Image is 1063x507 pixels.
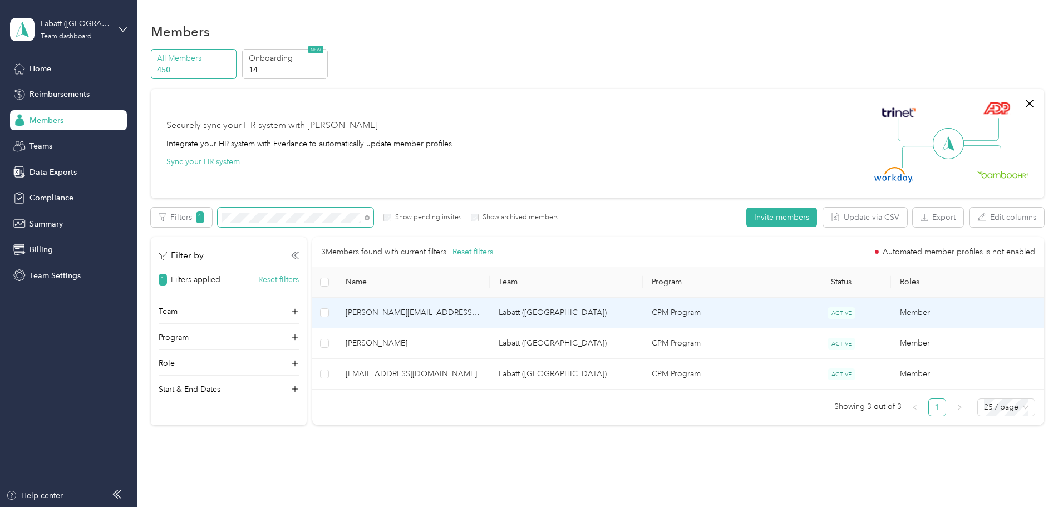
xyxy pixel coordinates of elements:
p: Team [159,306,178,317]
p: All Members [157,52,233,64]
img: Trinet [879,105,918,120]
p: 3 Members found with current filters [321,246,446,258]
label: Show archived members [479,213,558,223]
span: 1 [159,274,167,286]
span: Teams [29,140,52,152]
span: Billing [29,244,53,255]
button: Filters1 [151,208,212,227]
span: [PERSON_NAME] [346,337,481,350]
h1: Members [151,26,210,37]
th: Name [337,267,490,298]
img: Line Left Up [898,118,937,142]
p: Role [159,357,175,369]
button: Export [913,208,963,227]
button: Sync your HR system [166,156,240,168]
td: CPM Program [643,328,792,359]
span: NEW [308,46,323,53]
span: ACTIVE [828,368,855,380]
th: Team [490,267,643,298]
img: Line Left Down [902,145,941,168]
span: Reimbursements [29,88,90,100]
span: left [912,404,918,411]
span: Members [29,115,63,126]
span: Data Exports [29,166,77,178]
td: alexis.gagne@labatt.com [337,298,490,328]
button: Reset filters [258,274,299,286]
td: CPM Program [643,359,792,390]
p: Onboarding [249,52,324,64]
img: ADP [983,102,1010,115]
span: right [956,404,963,411]
li: Previous Page [906,398,924,416]
button: Edit columns [970,208,1044,227]
td: alexisgagne2005@outlook.fr [337,359,490,390]
td: Labatt (Quebec) [490,328,643,359]
td: Labatt (Quebec) [490,298,643,328]
button: Invite members [746,208,817,227]
img: Workday [874,167,913,183]
span: ACTIVE [828,338,855,350]
span: Showing 3 out of 3 [834,398,902,415]
img: BambooHR [977,170,1028,178]
button: Reset filters [452,246,493,258]
button: Help center [6,490,63,501]
td: Labatt (Quebec) [490,359,643,390]
img: Line Right Up [960,118,999,141]
img: Line Right Down [962,145,1001,169]
span: Name [346,277,481,287]
td: Member [891,359,1044,390]
td: Thomas Gagné [337,328,490,359]
div: Page Size [977,398,1035,416]
span: Automated member profiles is not enabled [883,248,1035,256]
button: right [951,398,968,416]
span: Compliance [29,192,73,204]
span: Summary [29,218,63,230]
th: Roles [891,267,1044,298]
span: ACTIVE [828,307,855,319]
span: 25 / page [984,399,1028,416]
th: Program [643,267,792,298]
p: Program [159,332,189,343]
span: Team Settings [29,270,81,282]
td: Member [891,298,1044,328]
p: 14 [249,64,324,76]
button: left [906,398,924,416]
div: Securely sync your HR system with [PERSON_NAME] [166,119,378,132]
label: Show pending invites [391,213,461,223]
th: Status [791,267,890,298]
td: Member [891,328,1044,359]
div: Labatt ([GEOGRAPHIC_DATA]) [41,18,110,29]
iframe: Everlance-gr Chat Button Frame [1001,445,1063,507]
span: Home [29,63,51,75]
p: Filters applied [171,274,220,286]
p: Filter by [159,249,204,263]
span: [PERSON_NAME][EMAIL_ADDRESS][DOMAIN_NAME] [346,307,481,319]
div: Integrate your HR system with Everlance to automatically update member profiles. [166,138,454,150]
p: 450 [157,64,233,76]
span: 1 [196,211,204,223]
td: CPM Program [643,298,792,328]
p: Start & End Dates [159,383,220,395]
button: Update via CSV [823,208,907,227]
div: Team dashboard [41,33,92,40]
li: Next Page [951,398,968,416]
span: [EMAIL_ADDRESS][DOMAIN_NAME] [346,368,481,380]
a: 1 [929,399,946,416]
